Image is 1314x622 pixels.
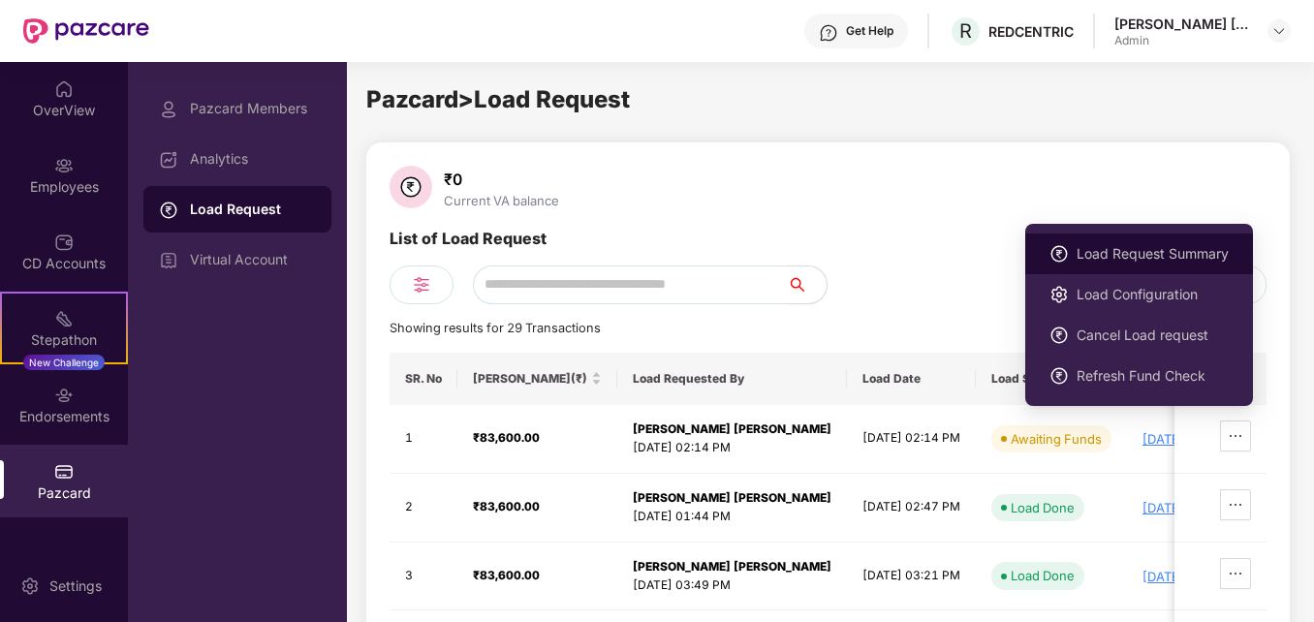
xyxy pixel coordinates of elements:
img: svg+xml;base64,PHN2ZyBpZD0iU2V0dGluZy0yMHgyMCIgeG1sbnM9Imh0dHA6Ly93d3cudzMub3JnLzIwMDAvc3ZnIiB3aW... [20,576,40,596]
span: Refresh Fund Check [1077,365,1229,387]
img: svg+xml;base64,PHN2ZyBpZD0iSG9tZSIgeG1sbnM9Imh0dHA6Ly93d3cudzMub3JnLzIwMDAvc3ZnIiB3aWR0aD0iMjAiIG... [54,79,74,99]
img: svg+xml;base64,PHN2ZyBpZD0iRGFzaGJvYXJkIiB4bWxucz0iaHR0cDovL3d3dy53My5vcmcvMjAwMC9zdmciIHdpZHRoPS... [159,150,178,170]
span: Load Request Summary [1077,243,1229,264]
div: Admin [1114,33,1250,48]
strong: ₹83,600.00 [473,499,540,513]
button: ellipsis [1220,558,1251,589]
img: svg+xml;base64,PHN2ZyBpZD0iUHJvZmlsZSIgeG1sbnM9Imh0dHA6Ly93d3cudzMub3JnLzIwMDAvc3ZnIiB3aWR0aD0iMj... [159,100,178,119]
button: ellipsis [1220,420,1251,451]
div: [PERSON_NAME] [PERSON_NAME] [1114,15,1250,33]
img: svg+xml;base64,PHN2ZyBpZD0iRW1wbG95ZWVzIiB4bWxucz0iaHR0cDovL3d3dy53My5vcmcvMjAwMC9zdmciIHdpZHRoPS... [54,156,74,175]
span: Showing results for 29 Transactions [390,321,601,335]
td: [DATE] 02:47 PM [847,474,976,543]
img: svg+xml;base64,PHN2ZyBpZD0iTG9hZF9SZXF1ZXN0IiBkYXRhLW5hbWU9IkxvYWQgUmVxdWVzdCIgeG1sbnM9Imh0dHA6Ly... [1049,326,1069,345]
img: svg+xml;base64,PHN2ZyBpZD0iVmlydHVhbF9BY2NvdW50IiBkYXRhLW5hbWU9IlZpcnR1YWwgQWNjb3VudCIgeG1sbnM9Im... [159,251,178,270]
img: New Pazcare Logo [23,18,149,44]
td: [DATE] 02:14 PM [847,405,976,474]
div: [DATE] 02:14 PM [633,439,831,457]
img: svg+xml;base64,PHN2ZyB4bWxucz0iaHR0cDovL3d3dy53My5vcmcvMjAwMC9zdmciIHdpZHRoPSIyMSIgaGVpZ2h0PSIyMC... [54,309,74,328]
div: List of Load Request [390,227,547,265]
div: Pazcard Members [190,101,316,116]
img: svg+xml;base64,PHN2ZyBpZD0iUGF6Y2FyZCIgeG1sbnM9Imh0dHA6Ly93d3cudzMub3JnLzIwMDAvc3ZnIiB3aWR0aD0iMj... [54,462,74,482]
th: Load Amount(₹) [457,353,617,405]
td: 1 [390,405,457,474]
span: Cancel Load request [1077,325,1229,346]
img: svg+xml;base64,PHN2ZyBpZD0iQ0RfQWNjb3VudHMiIGRhdGEtbmFtZT0iQ0QgQWNjb3VudHMiIHhtbG5zPSJodHRwOi8vd3... [54,233,74,252]
span: Load Configuration [1077,284,1229,305]
span: ellipsis [1221,497,1250,513]
img: svg+xml;base64,PHN2ZyB4bWxucz0iaHR0cDovL3d3dy53My5vcmcvMjAwMC9zdmciIHdpZHRoPSIyNCIgaGVpZ2h0PSIyNC... [410,273,433,296]
img: svg+xml;base64,PHN2ZyBpZD0iTG9hZF9SZXF1ZXN0IiBkYXRhLW5hbWU9IkxvYWQgUmVxdWVzdCIgeG1sbnM9Imh0dHA6Ly... [1049,244,1069,264]
div: Virtual Account [190,252,316,267]
img: svg+xml;base64,PHN2ZyBpZD0iTG9hZF9SZXF1ZXN0IiBkYXRhLW5hbWU9IkxvYWQgUmVxdWVzdCIgeG1sbnM9Imh0dHA6Ly... [159,201,178,220]
span: ellipsis [1221,566,1250,581]
strong: ₹83,600.00 [473,430,540,445]
strong: [PERSON_NAME] [PERSON_NAME] [633,490,831,505]
img: svg+xml;base64,PHN2ZyBpZD0iRW5kb3JzZW1lbnRzIiB4bWxucz0iaHR0cDovL3d3dy53My5vcmcvMjAwMC9zdmciIHdpZH... [54,386,74,405]
div: Load Done [1011,566,1075,585]
button: search [787,265,828,304]
button: ellipsis [1220,489,1251,520]
img: svg+xml;base64,PHN2ZyBpZD0iU2V0dGluZy0yMHgyMCIgeG1sbnM9Imh0dHA6Ly93d3cudzMub3JnLzIwMDAvc3ZnIiB3aW... [1049,285,1069,304]
div: [DATE] 01:44 PM [633,508,831,526]
th: Load Date [847,353,976,405]
div: Load Request [190,200,316,219]
div: ₹0 [440,170,563,189]
strong: ₹83,600.00 [473,568,540,582]
div: Awaiting Funds [1011,429,1102,449]
span: [PERSON_NAME](₹) [473,371,587,387]
span: Pazcard > Load Request [366,85,630,113]
th: Load Requested By [617,353,847,405]
div: Analytics [190,151,316,167]
img: svg+xml;base64,PHN2ZyB4bWxucz0iaHR0cDovL3d3dy53My5vcmcvMjAwMC9zdmciIHdpZHRoPSIzNiIgaGVpZ2h0PSIzNi... [390,166,432,208]
th: Load Status [976,353,1127,405]
div: Current VA balance [440,193,563,208]
span: search [787,277,827,293]
div: New Challenge [23,355,105,370]
td: 3 [390,543,457,611]
span: ellipsis [1221,428,1250,444]
div: Load Done [1011,498,1075,517]
div: Stepathon [2,330,126,350]
th: SR. No [390,353,457,405]
div: [DATE] 03:49 PM [633,576,831,595]
img: svg+xml;base64,PHN2ZyBpZD0iTG9hZF9SZXF1ZXN0IiBkYXRhLW5hbWU9IkxvYWQgUmVxdWVzdCIgeG1sbnM9Imh0dHA6Ly... [1049,366,1069,386]
td: 2 [390,474,457,543]
img: svg+xml;base64,PHN2ZyBpZD0iSGVscC0zMngzMiIgeG1sbnM9Imh0dHA6Ly93d3cudzMub3JnLzIwMDAvc3ZnIiB3aWR0aD... [819,23,838,43]
div: Settings [44,576,108,596]
td: [DATE] 03:21 PM [847,543,976,611]
div: REDCENTRIC [988,22,1074,41]
strong: [PERSON_NAME] [PERSON_NAME] [633,559,831,574]
span: R [959,19,972,43]
img: svg+xml;base64,PHN2ZyBpZD0iRHJvcGRvd24tMzJ4MzIiIHhtbG5zPSJodHRwOi8vd3d3LnczLm9yZy8yMDAwL3N2ZyIgd2... [1271,23,1287,39]
div: Get Help [846,23,893,39]
strong: [PERSON_NAME] [PERSON_NAME] [633,421,831,436]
